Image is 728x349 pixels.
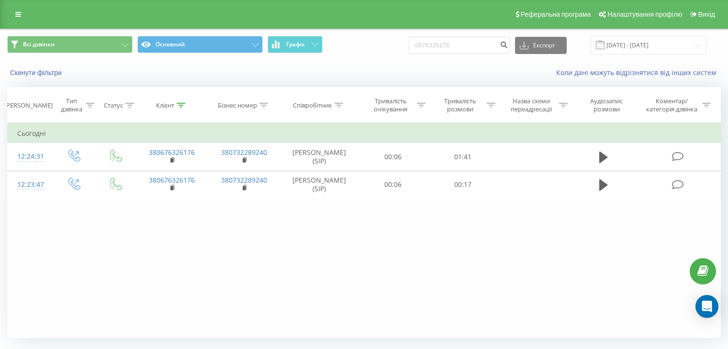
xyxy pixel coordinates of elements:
button: Всі дзвінки [7,36,133,53]
span: Реферальна програма [521,11,591,18]
td: 00:17 [428,171,497,198]
td: [PERSON_NAME] (SIP) [280,171,358,198]
span: Графік [286,41,305,48]
div: Тривалість очікування [367,97,415,113]
div: Клієнт [156,101,174,109]
a: 380676326176 [149,175,195,185]
span: Всі дзвінки [23,41,55,48]
div: Коментар/категорія дзвінка [644,97,700,113]
button: Основний [137,36,263,53]
a: Коли дані можуть відрізнятися вiд інших систем [556,68,721,77]
a: 380732289240 [221,148,267,157]
td: [PERSON_NAME] (SIP) [280,143,358,171]
div: 12:23:47 [17,175,43,194]
div: Аудіозапис розмови [579,97,635,113]
span: Налаштування профілю [607,11,682,18]
div: Тривалість розмови [437,97,484,113]
div: Open Intercom Messenger [695,295,718,318]
div: Статус [104,101,123,109]
button: Графік [268,36,323,53]
td: 01:41 [428,143,497,171]
div: 12:24:31 [17,147,43,166]
td: 00:06 [358,143,428,171]
td: 00:06 [358,171,428,198]
a: 380732289240 [221,175,267,185]
a: 380676326176 [149,148,195,157]
div: Назва схеми переадресації [506,97,557,113]
input: Пошук за номером [409,37,510,54]
div: Тип дзвінка [60,97,83,113]
div: [PERSON_NAME] [4,101,53,109]
button: Експорт [515,37,567,54]
button: Скинути фільтри [7,68,67,77]
span: Вихід [698,11,715,18]
td: Сьогодні [8,124,721,143]
div: Бізнес номер [218,101,257,109]
div: Співробітник [293,101,332,109]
